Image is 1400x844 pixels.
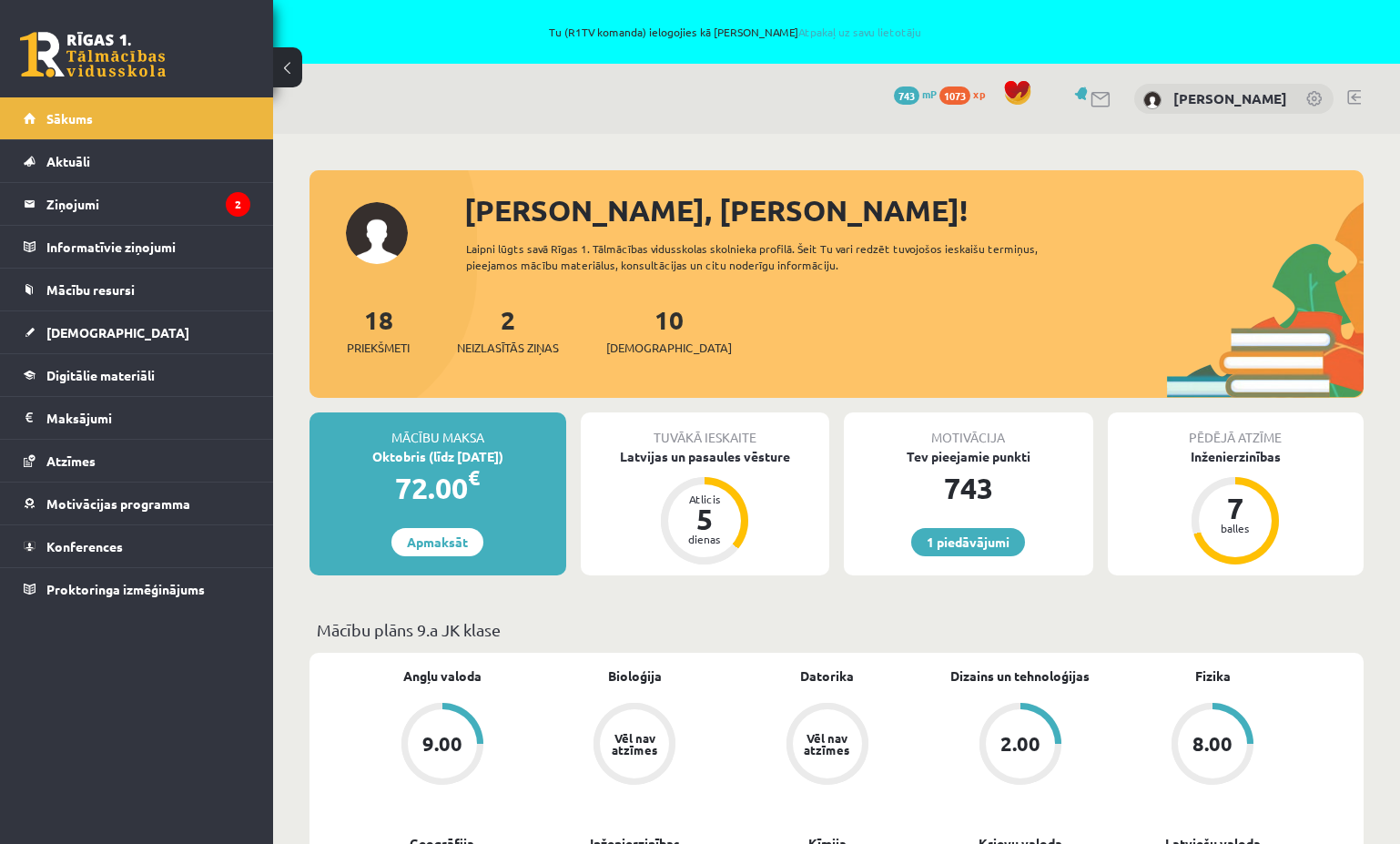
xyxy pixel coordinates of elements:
div: Mācību maksa [309,412,566,447]
legend: Maksājumi [46,397,250,439]
span: Neizlasītās ziņas [457,339,559,357]
div: Atlicis [677,493,732,504]
div: 7 [1208,493,1263,523]
a: [DEMOGRAPHIC_DATA] [24,311,250,353]
span: Konferences [46,538,123,554]
legend: Informatīvie ziņojumi [46,226,250,268]
a: 2.00 [924,703,1117,788]
a: Rīgas 1. Tālmācības vidusskola [20,32,166,77]
span: Aktuāli [46,153,90,169]
a: Vēl nav atzīmes [539,703,732,788]
div: 8.00 [1192,734,1233,754]
div: 2.00 [1000,734,1040,754]
div: 72.00 [309,466,566,510]
span: mP [922,86,937,101]
a: [PERSON_NAME] [1173,89,1287,107]
span: Tu (R1TV komanda) ielogojies kā [PERSON_NAME] [209,26,1260,37]
div: Laipni lūgts savā Rīgas 1. Tālmācības vidusskolas skolnieka profilā. Šeit Tu vari redzēt tuvojošo... [466,240,1099,273]
span: 743 [894,86,919,105]
a: 9.00 [346,703,539,788]
div: balles [1208,523,1263,534]
a: Motivācijas programma [24,483,250,524]
span: 1073 [939,86,970,105]
div: Motivācija [844,412,1093,447]
img: Markuss Jahovičs [1143,91,1162,109]
div: [PERSON_NAME], [PERSON_NAME]! [464,188,1364,232]
div: Oktobris (līdz [DATE]) [309,447,566,466]
a: Maksājumi [24,397,250,439]
div: 9.00 [422,734,462,754]
div: Pēdējā atzīme [1108,412,1364,447]
a: Bioloģija [608,666,662,686]
legend: Ziņojumi [46,183,250,225]
a: 10[DEMOGRAPHIC_DATA] [606,303,732,357]
a: Vēl nav atzīmes [731,703,924,788]
i: 2 [226,192,250,217]
a: Datorika [800,666,854,686]
span: Digitālie materiāli [46,367,155,383]
a: Mācību resursi [24,269,250,310]
a: Fizika [1195,666,1231,686]
div: Vēl nav atzīmes [609,732,660,756]
div: 743 [844,466,1093,510]
a: Latvijas un pasaules vēsture Atlicis 5 dienas [581,447,830,567]
p: Mācību plāns 9.a JK klase [317,617,1356,642]
div: Tev pieejamie punkti [844,447,1093,466]
span: Mācību resursi [46,281,135,298]
span: xp [973,86,985,101]
div: dienas [677,534,732,544]
div: Latvijas un pasaules vēsture [581,447,830,466]
a: Inženierzinības 7 balles [1108,447,1364,567]
a: Atzīmes [24,440,250,482]
a: 1 piedāvājumi [911,528,1025,556]
span: Motivācijas programma [46,495,190,512]
span: Priekšmeti [347,339,410,357]
span: € [468,464,480,491]
a: Konferences [24,525,250,567]
a: Dizains un tehnoloģijas [950,666,1090,686]
a: Digitālie materiāli [24,354,250,396]
a: Informatīvie ziņojumi [24,226,250,268]
div: 5 [677,504,732,534]
span: Proktoringa izmēģinājums [46,581,205,597]
span: Sākums [46,110,93,127]
a: 743 mP [894,86,937,101]
a: 8.00 [1116,703,1309,788]
a: Atpakaļ uz savu lietotāju [798,25,921,39]
span: Atzīmes [46,453,96,469]
div: Vēl nav atzīmes [802,732,853,756]
a: 18Priekšmeti [347,303,410,357]
div: Inženierzinības [1108,447,1364,466]
a: Ziņojumi2 [24,183,250,225]
a: Sākums [24,97,250,139]
div: Tuvākā ieskaite [581,412,830,447]
a: 1073 xp [939,86,994,101]
a: Aktuāli [24,140,250,182]
span: [DEMOGRAPHIC_DATA] [46,324,189,341]
a: Apmaksāt [391,528,483,556]
span: [DEMOGRAPHIC_DATA] [606,339,732,357]
a: 2Neizlasītās ziņas [457,303,559,357]
a: Proktoringa izmēģinājums [24,568,250,610]
a: Angļu valoda [403,666,482,686]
